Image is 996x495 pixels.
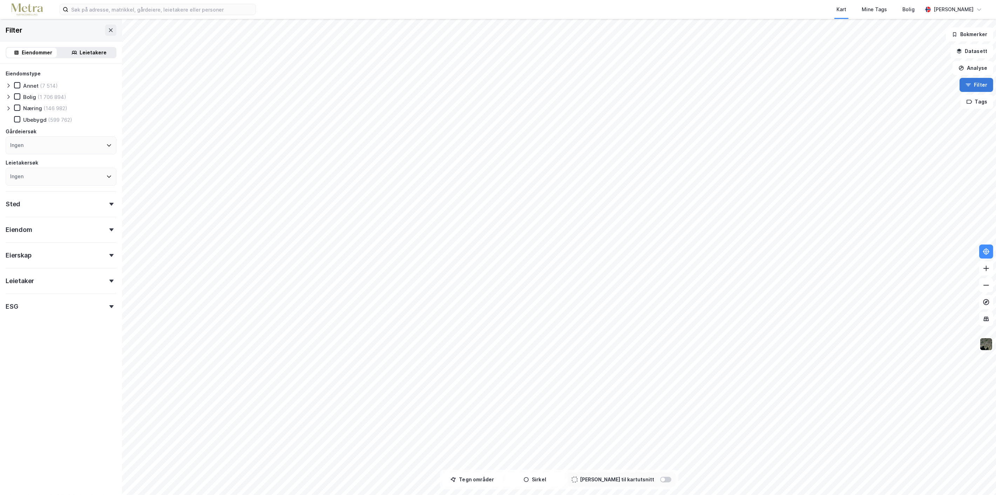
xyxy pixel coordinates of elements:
[10,172,23,181] div: Ingen
[862,5,887,14] div: Mine Tags
[6,127,36,136] div: Gårdeiersøk
[902,5,915,14] div: Bolig
[10,141,23,149] div: Ingen
[43,105,67,112] div: (146 982)
[961,95,993,109] button: Tags
[6,25,22,36] div: Filter
[836,5,846,14] div: Kart
[6,226,32,234] div: Eiendom
[6,200,20,208] div: Sted
[68,4,256,15] input: Søk på adresse, matrikkel, gårdeiere, leietakere eller personer
[6,302,18,311] div: ESG
[953,61,993,75] button: Analyse
[505,473,565,487] button: Sirkel
[6,251,31,260] div: Eierskap
[23,94,36,100] div: Bolig
[11,4,43,16] img: metra-logo.256734c3b2bbffee19d4.png
[960,78,993,92] button: Filter
[6,277,34,285] div: Leietaker
[580,475,655,484] div: [PERSON_NAME] til kartutsnitt
[23,105,42,112] div: Næring
[946,27,993,41] button: Bokmerker
[6,159,38,167] div: Leietakersøk
[38,94,66,100] div: (1 706 894)
[6,69,41,78] div: Eiendomstype
[934,5,974,14] div: [PERSON_NAME]
[23,116,47,123] div: Ubebygd
[443,473,502,487] button: Tegn områder
[950,44,993,58] button: Datasett
[40,82,58,89] div: (7 514)
[48,116,72,123] div: (599 762)
[961,461,996,495] iframe: Chat Widget
[961,461,996,495] div: Kontrollprogram for chat
[980,337,993,351] img: 9k=
[22,48,53,57] div: Eiendommer
[23,82,39,89] div: Annet
[80,48,107,57] div: Leietakere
